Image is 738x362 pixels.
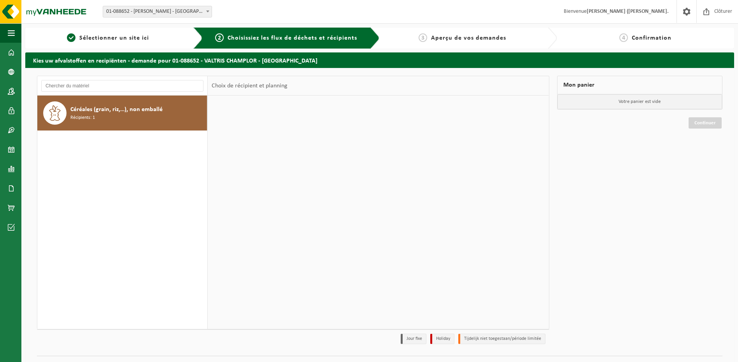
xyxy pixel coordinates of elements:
[41,80,203,92] input: Chercher du matériel
[557,94,722,109] p: Votre panier est vide
[25,52,734,68] h2: Kies uw afvalstoffen en recipiënten - demande pour 01-088652 - VALTRIS CHAMPLOR - [GEOGRAPHIC_DATA]
[215,33,224,42] span: 2
[103,6,212,17] span: 01-088652 - VALTRIS CHAMPLOR - VERDUN
[619,33,628,42] span: 4
[431,35,506,41] span: Aperçu de vos demandes
[67,33,75,42] span: 1
[587,9,669,14] strong: [PERSON_NAME] ([PERSON_NAME].
[70,114,95,122] span: Récipients: 1
[458,334,545,344] li: Tijdelijk niet toegestaan/période limitée
[632,35,671,41] span: Confirmation
[419,33,427,42] span: 3
[689,117,722,129] a: Continuer
[557,76,723,94] div: Mon panier
[228,35,357,41] span: Choisissiez les flux de déchets et récipients
[79,35,149,41] span: Sélectionner un site ici
[70,105,163,114] span: Céréales (grain, riz,…), non emballé
[430,334,454,344] li: Holiday
[37,96,207,131] button: Céréales (grain, riz,…), non emballé Récipients: 1
[208,76,291,96] div: Choix de récipient et planning
[401,334,426,344] li: Jour fixe
[29,33,187,43] a: 1Sélectionner un site ici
